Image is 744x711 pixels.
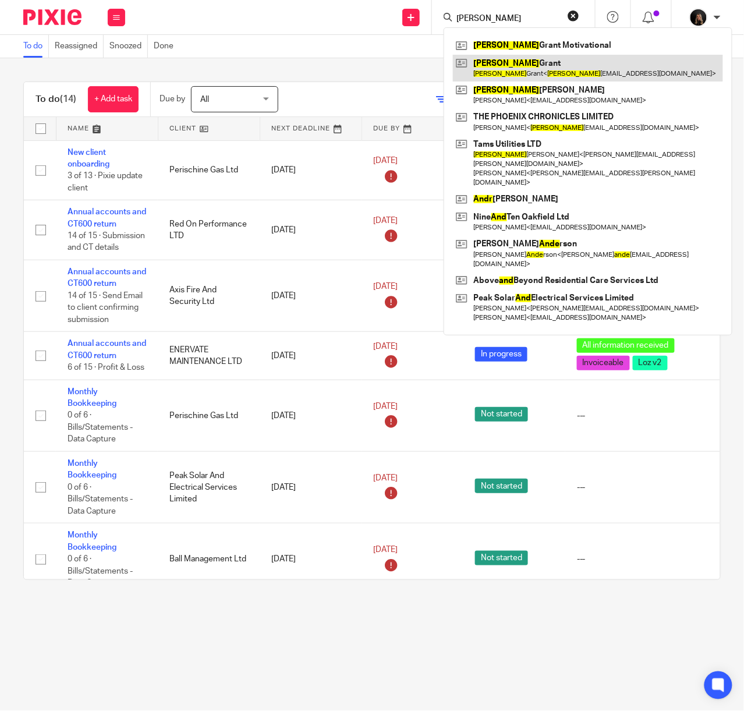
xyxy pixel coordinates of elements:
[577,356,630,370] span: Invoiceable
[373,474,398,482] span: [DATE]
[260,140,362,200] td: [DATE]
[68,555,133,587] span: 0 of 6 · Bills/Statements - Data Capture
[60,94,76,104] span: (14)
[455,14,560,24] input: Search
[633,356,668,370] span: Loz v2
[158,380,260,451] td: Perischine Gas Ltd
[475,479,528,493] span: Not started
[475,551,528,565] span: Not started
[68,459,116,479] a: Monthly Bookkeeping
[68,172,143,192] span: 3 of 13 · Pixie update client
[475,347,527,362] span: In progress
[160,93,185,105] p: Due by
[68,232,145,252] span: 14 of 15 · Submission and CT details
[260,523,362,595] td: [DATE]
[200,95,209,104] span: All
[68,292,143,324] span: 14 of 15 · Send Email to client confirming submission
[68,363,144,372] span: 6 of 15 · Profit & Loss
[577,553,681,565] div: ---
[373,402,398,411] span: [DATE]
[260,451,362,523] td: [DATE]
[68,388,116,408] a: Monthly Bookkeeping
[689,8,708,27] img: 455A9867.jpg
[577,482,681,493] div: ---
[109,35,148,58] a: Snoozed
[158,451,260,523] td: Peak Solar And Electrical Services Limited
[260,380,362,451] td: [DATE]
[68,268,146,288] a: Annual accounts and CT600 return
[23,35,49,58] a: To do
[475,407,528,422] span: Not started
[373,546,398,554] span: [DATE]
[577,338,675,353] span: All information received
[68,148,109,168] a: New client onboarding
[158,260,260,332] td: Axis Fire And Security Ltd
[158,523,260,595] td: Ball Management Ltd
[260,260,362,332] td: [DATE]
[23,9,82,25] img: Pixie
[158,332,260,380] td: ENERVATE MAINTENANCE LTD
[373,282,398,291] span: [DATE]
[373,217,398,225] span: [DATE]
[68,483,133,515] span: 0 of 6 · Bills/Statements - Data Capture
[68,208,146,228] a: Annual accounts and CT600 return
[373,342,398,351] span: [DATE]
[158,140,260,200] td: Perischine Gas Ltd
[55,35,104,58] a: Reassigned
[373,157,398,165] span: [DATE]
[68,339,146,359] a: Annual accounts and CT600 return
[36,93,76,105] h1: To do
[68,531,116,551] a: Monthly Bookkeeping
[158,200,260,260] td: Red On Performance LTD
[260,200,362,260] td: [DATE]
[154,35,179,58] a: Done
[568,10,579,22] button: Clear
[88,86,139,112] a: + Add task
[260,332,362,380] td: [DATE]
[68,412,133,444] span: 0 of 6 · Bills/Statements - Data Capture
[577,410,681,422] div: ---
